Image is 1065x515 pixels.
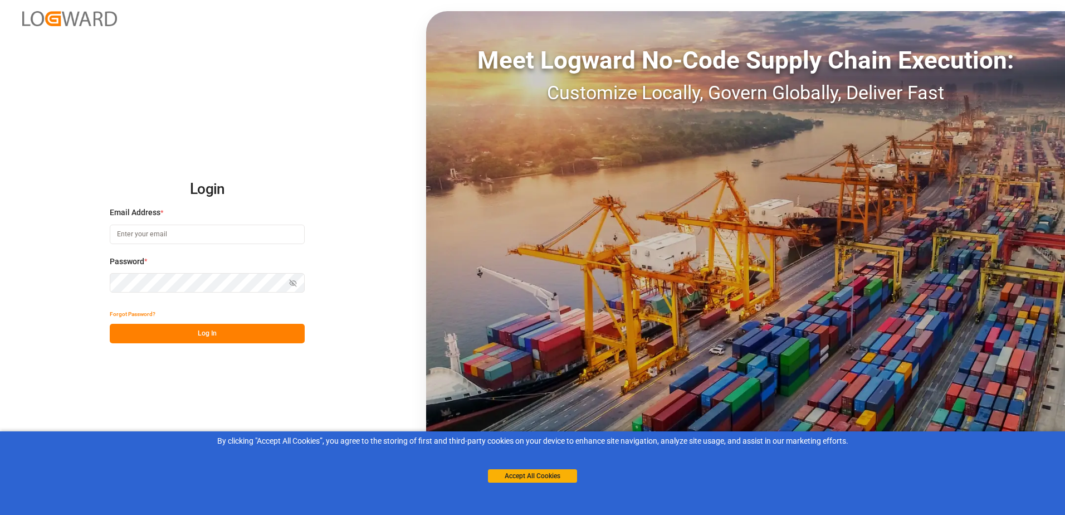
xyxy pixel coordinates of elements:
span: Email Address [110,207,160,218]
input: Enter your email [110,225,305,244]
button: Forgot Password? [110,304,155,324]
button: Accept All Cookies [488,469,577,483]
button: Log In [110,324,305,343]
h2: Login [110,172,305,207]
div: Meet Logward No-Code Supply Chain Execution: [426,42,1065,79]
div: By clicking "Accept All Cookies”, you agree to the storing of first and third-party cookies on yo... [8,435,1057,447]
img: Logward_new_orange.png [22,11,117,26]
div: Customize Locally, Govern Globally, Deliver Fast [426,79,1065,107]
span: Password [110,256,144,268]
